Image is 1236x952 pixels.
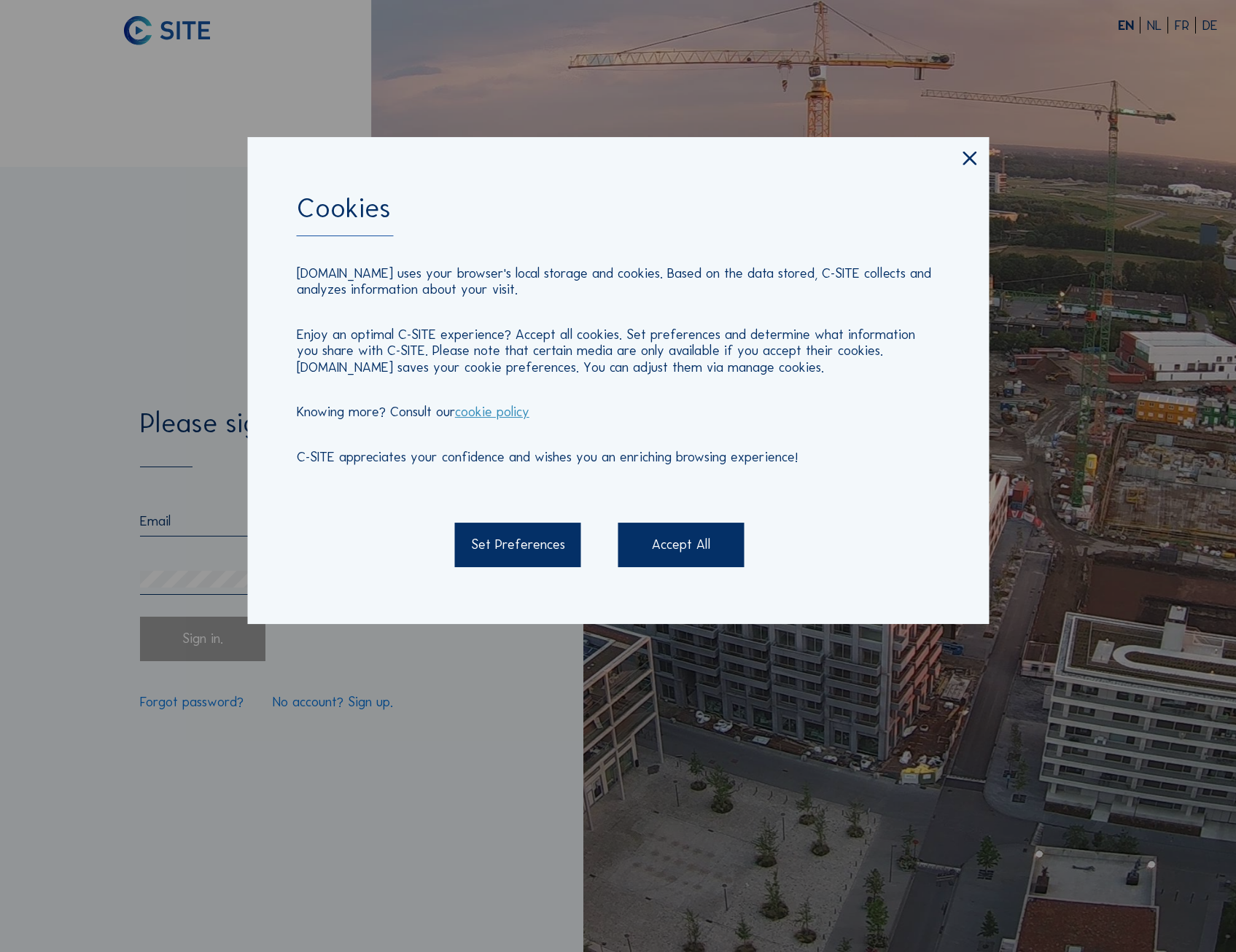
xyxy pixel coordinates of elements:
[297,449,939,465] p: C-SITE appreciates your confidence and wishes you an enriching browsing experience!
[297,265,939,298] p: [DOMAIN_NAME] uses your browser's local storage and cookies. Based on the data stored, C-SITE col...
[455,523,581,567] div: Set Preferences
[297,195,939,236] div: Cookies
[455,403,529,420] a: cookie policy
[297,404,939,420] p: Knowing more? Consult our
[297,327,939,375] p: Enjoy an optimal C-SITE experience? Accept all cookies. Set preferences and determine what inform...
[618,523,745,567] div: Accept All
